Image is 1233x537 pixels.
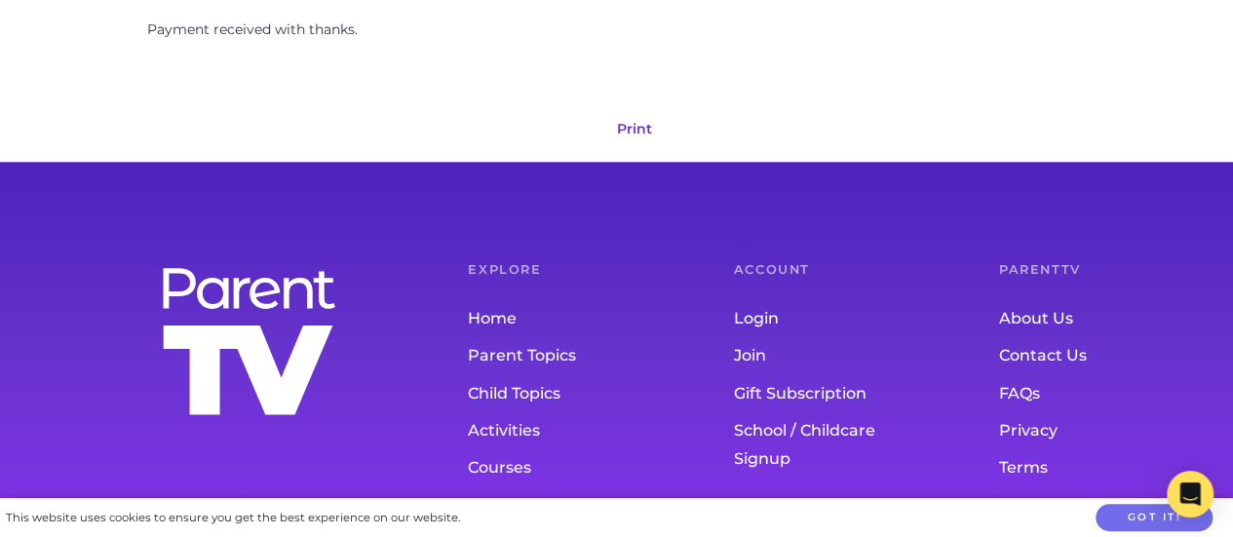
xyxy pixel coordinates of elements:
a: Activities [468,412,655,449]
a: Print [617,120,652,137]
a: Parent Topics [468,337,655,374]
div: This website uses cookies to ensure you get the best experience on our website. [6,508,460,528]
img: parenttv-logo-stacked-white.f9d0032.svg [156,263,341,421]
a: About Us [999,300,1186,337]
a: Privacy [999,412,1186,449]
a: Experts [468,487,655,524]
a: School / Childcare Signup [734,412,921,478]
h6: Explore [468,264,655,277]
a: Courses [468,450,655,487]
a: Child Topics [468,375,655,412]
a: Home [468,300,655,337]
div: Open Intercom Messenger [1167,471,1214,518]
a: FAQs [999,375,1186,412]
a: Contact Us [999,337,1186,374]
h6: Account [734,264,921,277]
h6: ParentTV [999,264,1186,277]
a: Login [734,300,921,337]
a: Terms [999,450,1186,487]
a: Join [734,337,921,374]
a: Gift Subscription [734,375,921,412]
button: Got it! [1096,504,1213,532]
